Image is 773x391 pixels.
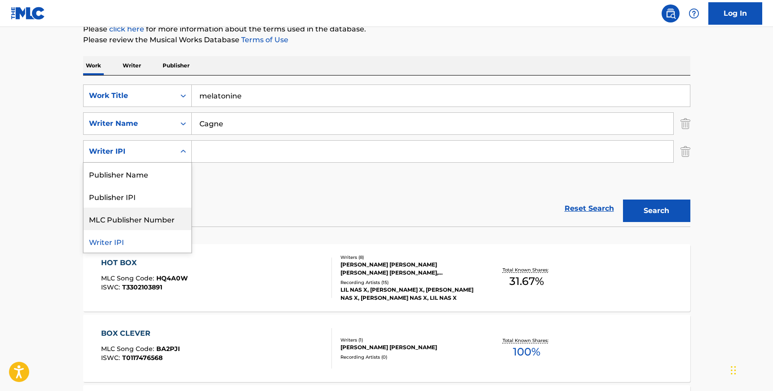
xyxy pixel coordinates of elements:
[239,36,288,44] a: Terms of Use
[340,261,476,277] div: [PERSON_NAME] [PERSON_NAME] [PERSON_NAME] [PERSON_NAME], [PERSON_NAME] [PERSON_NAME], [PERSON_NAM...
[84,163,191,185] div: Publisher Name
[156,274,188,282] span: HQ4A0W
[340,254,476,261] div: Writers ( 8 )
[560,199,618,218] a: Reset Search
[83,315,690,382] a: BOX CLEVERMLC Song Code:BA2PJIISWC:T0117476568Writers (1)[PERSON_NAME] [PERSON_NAME]Recording Art...
[109,25,144,33] a: click here
[156,345,180,353] span: BA2PJI
[101,354,122,362] span: ISWC :
[665,8,676,19] img: search
[83,244,690,311] a: HOT BOXMLC Song Code:HQ4A0WISWC:T3302103891Writers (8)[PERSON_NAME] [PERSON_NAME] [PERSON_NAME] [...
[101,345,156,353] span: MLC Song Code :
[513,344,540,360] span: 100 %
[83,24,690,35] p: Please for more information about the terms used in the database.
[662,4,680,22] a: Public Search
[101,274,156,282] span: MLC Song Code :
[340,343,476,351] div: [PERSON_NAME] [PERSON_NAME]
[623,200,690,222] button: Search
[340,337,476,343] div: Writers ( 1 )
[680,140,690,163] img: Delete Criterion
[689,8,699,19] img: help
[84,185,191,208] div: Publisher IPI
[503,337,551,344] p: Total Known Shares:
[503,267,551,273] p: Total Known Shares:
[680,112,690,135] img: Delete Criterion
[101,283,122,291] span: ISWC :
[83,56,104,75] p: Work
[84,208,191,230] div: MLC Publisher Number
[89,90,170,101] div: Work Title
[509,273,544,289] span: 31.67 %
[340,354,476,360] div: Recording Artists ( 0 )
[731,357,736,384] div: Drag
[160,56,192,75] p: Publisher
[84,230,191,253] div: Writer IPI
[728,348,773,391] iframe: Chat Widget
[83,84,690,227] form: Search Form
[120,56,144,75] p: Writer
[89,146,170,157] div: Writer IPI
[708,2,762,25] a: Log In
[122,283,162,291] span: T3302103891
[83,35,690,45] p: Please review the Musical Works Database
[340,279,476,286] div: Recording Artists ( 15 )
[11,7,45,20] img: MLC Logo
[101,328,180,339] div: BOX CLEVER
[685,4,703,22] div: Help
[101,258,188,268] div: HOT BOX
[89,118,170,129] div: Writer Name
[340,286,476,302] div: LIL NAS X, [PERSON_NAME] X, [PERSON_NAME] NAS X, [PERSON_NAME] NAS X, LIL NAS X
[122,354,163,362] span: T0117476568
